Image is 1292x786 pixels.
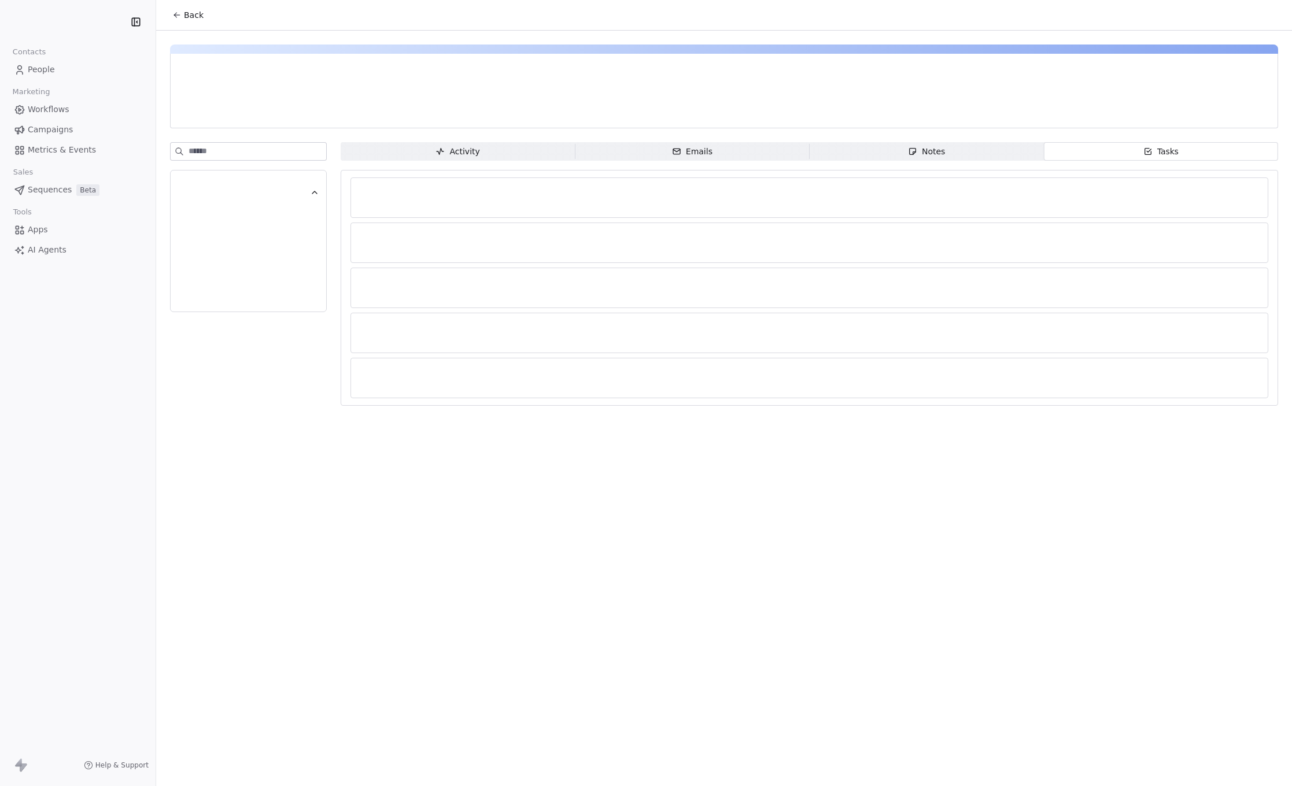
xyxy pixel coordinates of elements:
a: Workflows [9,100,146,119]
span: Sequences [28,184,72,196]
a: Help & Support [84,761,149,770]
a: Campaigns [9,120,146,139]
span: Tools [8,203,36,221]
span: Workflows [28,103,69,116]
div: Emails [672,146,713,158]
span: Back [184,9,204,21]
span: Apps [28,224,48,236]
div: Activity [435,146,479,158]
span: AI Agents [28,244,67,256]
span: Sales [8,164,38,181]
a: Apps [9,220,146,239]
span: Contacts [8,43,51,61]
a: Metrics & Events [9,140,146,160]
a: People [9,60,146,79]
span: Campaigns [28,124,73,136]
span: Help & Support [95,761,149,770]
button: Back [165,5,211,25]
span: Metrics & Events [28,144,96,156]
span: Beta [76,184,99,196]
a: SequencesBeta [9,180,146,199]
div: Notes [908,146,945,158]
a: AI Agents [9,240,146,259]
span: People [28,64,55,76]
span: Marketing [8,83,55,101]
